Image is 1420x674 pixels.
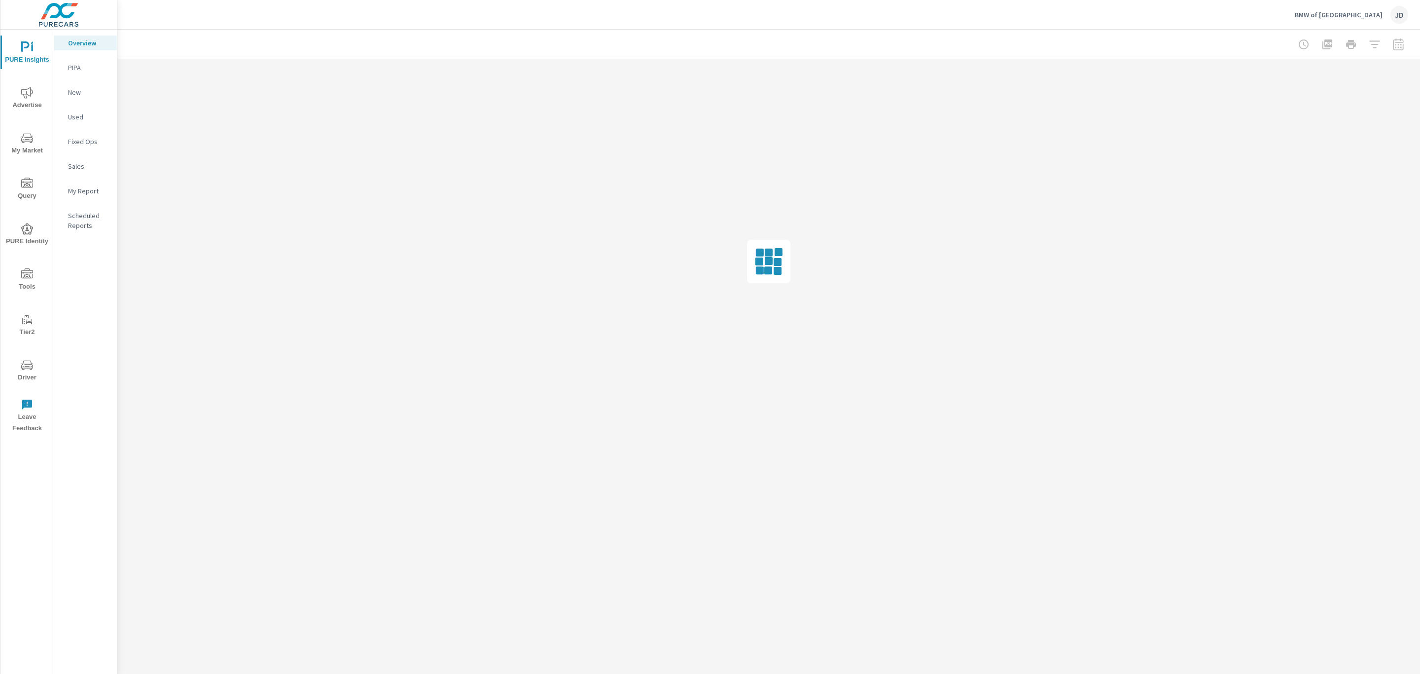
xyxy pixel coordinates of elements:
[3,223,51,247] span: PURE Identity
[54,60,117,75] div: PIPA
[54,184,117,198] div: My Report
[3,314,51,338] span: Tier2
[54,208,117,233] div: Scheduled Reports
[54,36,117,50] div: Overview
[54,159,117,174] div: Sales
[68,211,109,230] p: Scheduled Reports
[68,112,109,122] p: Used
[3,87,51,111] span: Advertise
[68,137,109,147] p: Fixed Ops
[54,134,117,149] div: Fixed Ops
[3,41,51,66] span: PURE Insights
[0,30,54,438] div: nav menu
[1295,10,1383,19] p: BMW of [GEOGRAPHIC_DATA]
[68,186,109,196] p: My Report
[68,38,109,48] p: Overview
[3,132,51,156] span: My Market
[68,161,109,171] p: Sales
[54,110,117,124] div: Used
[3,178,51,202] span: Query
[3,399,51,434] span: Leave Feedback
[68,87,109,97] p: New
[1390,6,1408,24] div: JD
[3,359,51,383] span: Driver
[3,268,51,293] span: Tools
[68,63,109,73] p: PIPA
[54,85,117,100] div: New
